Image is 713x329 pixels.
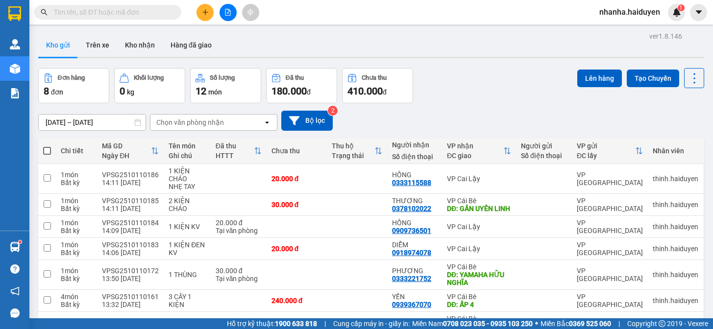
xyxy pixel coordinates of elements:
span: aim [247,9,254,16]
div: VP Cái Bè [447,197,511,205]
span: Hỗ trợ kỹ thuật: [227,318,317,329]
span: search [41,9,48,16]
div: 0378102022 [392,205,431,212]
div: thinh.haiduyen [653,175,698,183]
sup: 2 [328,106,338,116]
div: 1 KIỆN KV [169,223,205,231]
div: VP [GEOGRAPHIC_DATA] [577,197,643,212]
div: VP nhận [447,142,503,150]
div: VP Cai Lậy [447,223,511,231]
div: Số điện thoại [521,152,567,160]
div: Bất kỳ [61,227,92,235]
img: warehouse-icon [10,39,20,49]
div: 14:11 [DATE] [102,205,159,212]
button: Chưa thu410.000đ [342,68,413,103]
div: Mã GD [102,142,151,150]
div: Tại văn phòng [216,227,262,235]
button: Kho nhận [117,33,163,57]
strong: 0708 023 035 - 0935 103 250 [443,320,533,328]
div: thinh.haiduyen [653,271,698,279]
div: DĐ: ẤP 4 [447,301,511,308]
span: đ [307,88,311,96]
div: 4 món [61,293,92,301]
div: Đã thu [216,142,254,150]
div: VP Cai Lậy [447,175,511,183]
div: PHƯƠNG [392,267,437,275]
div: VP [GEOGRAPHIC_DATA] [577,171,643,187]
input: Select a date range. [39,115,146,130]
div: VP [GEOGRAPHIC_DATA] [577,241,643,257]
div: Chưa thu [362,74,387,81]
div: Đơn hàng [58,74,85,81]
div: 0333115588 [392,179,431,187]
div: Chưa thu [271,147,322,155]
div: Trạng thái [332,152,374,160]
span: plus [202,9,209,16]
div: Ngày ĐH [102,152,151,160]
div: thinh.haiduyen [653,297,698,305]
div: VP Cái Bè [447,293,511,301]
div: 1 món [61,267,92,275]
div: Tên món [169,142,205,150]
th: Toggle SortBy [97,138,164,164]
div: DĐ: GẦN UYÊN LINH [447,205,511,212]
div: VPSG2510110183 [102,241,159,249]
input: Tìm tên, số ĐT hoặc mã đơn [54,7,170,18]
span: notification [10,286,20,296]
img: warehouse-icon [10,242,20,252]
div: 13:32 [DATE] [102,301,159,308]
div: Bất kỳ [61,249,92,257]
div: Chọn văn phòng nhận [156,117,224,127]
button: Trên xe [78,33,117,57]
div: 13:50 [DATE] [102,275,159,282]
button: Đơn hàng8đơn [38,68,109,103]
span: | [324,318,326,329]
div: 0918974078 [392,249,431,257]
div: VP Cái Bè [447,263,511,271]
div: VPSG2510110184 [102,219,159,227]
div: THƯƠNG [392,197,437,205]
button: Hàng đã giao [163,33,220,57]
div: VP gửi [577,142,635,150]
div: Thu hộ [332,142,374,150]
div: Bất kỳ [61,275,92,282]
span: đơn [51,88,63,96]
img: warehouse-icon [10,64,20,74]
span: copyright [659,320,665,327]
th: Toggle SortBy [211,138,267,164]
div: HỒNG [392,171,437,179]
div: 1 món [61,219,92,227]
button: aim [242,4,259,21]
span: nhanha.haiduyen [591,6,668,18]
span: kg [127,88,134,96]
span: file-add [224,9,231,16]
div: Tại văn phòng [216,275,262,282]
span: 180.000 [271,85,307,97]
div: 0333221752 [392,275,431,282]
div: VP [GEOGRAPHIC_DATA] [577,219,643,235]
div: HỒNG [392,219,437,227]
div: Bất kỳ [61,205,92,212]
span: Cung cấp máy in - giấy in: [333,318,410,329]
div: 30.000 đ [216,267,262,275]
div: 1 KIỆN CHÁO [169,167,205,183]
span: | [618,318,620,329]
button: Khối lượng0kg [114,68,185,103]
div: Bất kỳ [61,301,92,308]
div: Số điện thoại [392,153,437,161]
strong: 0369 525 060 [569,320,611,328]
th: Toggle SortBy [442,138,516,164]
div: YẾN [392,293,437,301]
button: Bộ lọc [281,111,333,131]
div: Đã thu [286,74,304,81]
span: 1 [679,4,683,11]
div: thinh.haiduyen [653,201,698,209]
button: Kho gửi [38,33,78,57]
div: 20.000 đ [216,219,262,227]
img: solution-icon [10,88,20,98]
div: 0939367070 [392,301,431,308]
div: 1 KIỆN ĐEN KV [169,241,205,257]
button: Đã thu180.000đ [266,68,337,103]
div: Ghi chú [169,152,205,160]
button: Số lượng12món [190,68,261,103]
